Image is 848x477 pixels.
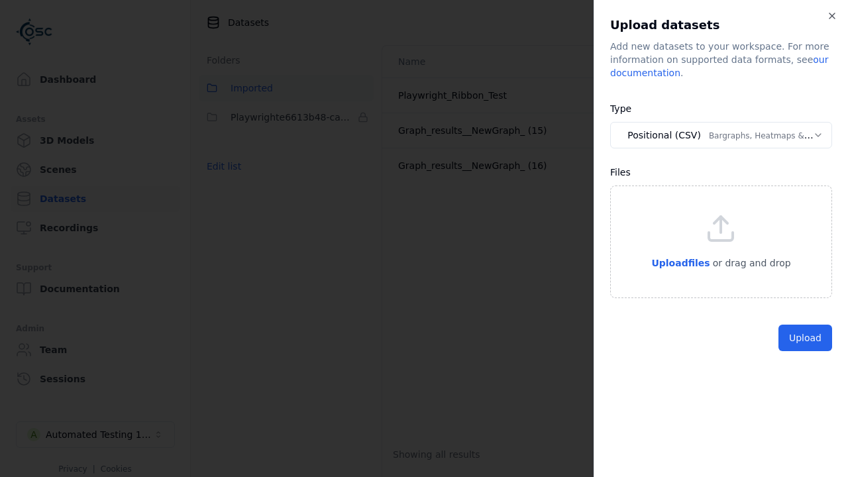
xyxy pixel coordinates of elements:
[651,258,710,268] span: Upload files
[610,40,832,79] div: Add new datasets to your workspace. For more information on supported data formats, see .
[710,255,791,271] p: or drag and drop
[778,325,832,351] button: Upload
[610,16,832,34] h2: Upload datasets
[610,167,631,178] label: Files
[610,103,631,114] label: Type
